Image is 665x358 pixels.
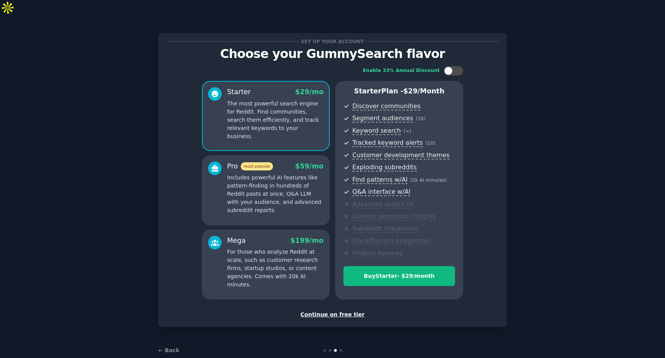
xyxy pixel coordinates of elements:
[352,139,423,147] span: Tracked keyword alerts
[295,162,324,170] span: $ 59 /mo
[343,86,455,96] p: Starter Plan -
[227,248,324,289] p: For those who analyze Reddit at scale, such as customer research firms, startup studios, or conte...
[166,311,499,319] div: Continue on free tier
[227,87,251,97] div: Starter
[352,102,420,111] span: Discover communities
[352,225,418,233] span: Subreddit influencers
[227,161,273,171] div: Pro
[352,163,416,172] span: Exploding subreddits
[352,200,413,209] span: Advanced search UI
[295,88,324,96] span: $ 29 /mo
[227,100,324,140] p: The most powerful search engine for Reddit. Find communities, search them efficiently, and track ...
[403,87,444,95] span: $ 29 /month
[352,176,408,184] span: Find patterns w/AI
[352,212,436,221] span: Content promotion insights
[410,177,447,183] span: ( 2k AI minutes )
[363,67,440,74] div: Enable 33% Annual Discount
[158,347,179,353] a: ← Back
[352,114,413,123] span: Segment audiences
[352,188,410,196] span: Q&A interface w/AI
[166,47,499,61] p: Choose your GummySearch flavor
[352,151,450,160] span: Customer development themes
[352,127,401,135] span: Keyword search
[227,236,246,246] div: Mega
[416,116,425,121] span: ( 10 )
[227,174,324,214] p: Includes powerful AI features like pattern-finding in hundreds of Reddit posts at once, Q&A LLM w...
[241,162,273,170] span: most popular
[300,37,366,46] span: Set up your account
[352,249,402,258] span: Product Reviews
[352,237,429,245] span: Slack/Discord integration
[343,266,455,286] button: BuyStarter- $29/month
[290,237,324,244] span: $ 199 /mo
[404,128,411,134] span: ( ∞ )
[344,272,455,280] div: Buy Starter - $ 29 /month
[425,140,435,146] span: ( 10 )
